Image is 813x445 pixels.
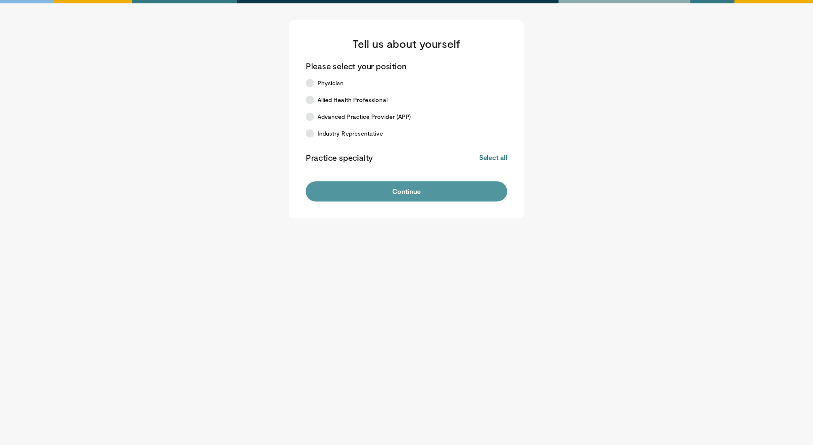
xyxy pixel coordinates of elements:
button: Continue [306,181,507,202]
h3: Tell us about yourself [306,37,507,50]
span: Physician [317,79,344,87]
span: Industry Representative [317,129,383,138]
span: Advanced Practice Provider (APP) [317,113,411,121]
p: Please select your position [306,60,406,71]
button: Select all [479,153,507,162]
span: Allied Health Professional [317,96,388,104]
p: Practice specialty [306,152,373,163]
